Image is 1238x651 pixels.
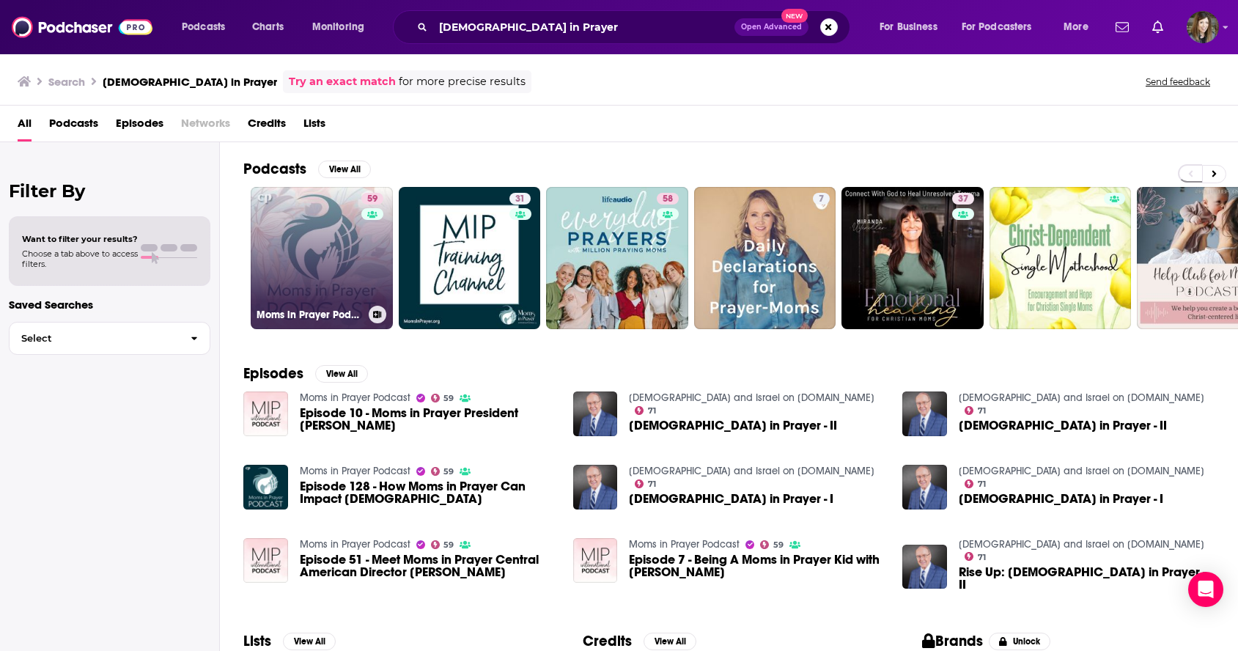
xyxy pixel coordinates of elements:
span: Monitoring [312,17,364,37]
span: More [1064,17,1088,37]
span: [DEMOGRAPHIC_DATA] in Prayer - II [629,419,837,432]
button: Select [9,322,210,355]
a: Lists [303,111,325,141]
a: Charts [243,15,292,39]
span: 71 [978,408,986,414]
a: Episode 51 - Meet Moms in Prayer Central American Director Diana DeFouler [243,538,288,583]
a: 37 [841,187,984,329]
span: 71 [648,408,656,414]
img: Episode 128 - How Moms in Prayer Can Impact Churches [243,465,288,510]
button: Send feedback [1141,76,1215,88]
a: Episode 128 - How Moms in Prayer Can Impact Churches [300,480,556,505]
h3: Search [48,75,85,89]
h2: Podcasts [243,160,306,178]
a: 31 [399,187,541,329]
h3: [DEMOGRAPHIC_DATA] in Prayer [103,75,277,89]
span: 59 [773,542,784,548]
a: Moms in Prayer - II [959,419,1167,432]
h2: Filter By [9,180,210,202]
span: 59 [443,395,454,402]
div: Open Intercom Messenger [1188,572,1223,607]
a: Try an exact match [289,73,396,90]
a: Moms in Prayer - I [959,493,1163,505]
a: 58 [657,193,679,205]
a: Episode 10 - Moms in Prayer President Sally Burke [300,407,556,432]
a: 71 [965,406,986,415]
a: 71 [635,479,656,488]
img: Podchaser - Follow, Share and Rate Podcasts [12,13,152,41]
span: Episode 7 - Being A Moms in Prayer Kid with [PERSON_NAME] [629,553,885,578]
img: Moms in Prayer - II [902,391,947,436]
span: 71 [978,554,986,561]
img: Moms in Prayer - I [573,465,618,510]
a: Episode 51 - Meet Moms in Prayer Central American Director Diana DeFouler [300,553,556,578]
button: open menu [302,15,383,39]
a: Episodes [116,111,163,141]
h2: Episodes [243,364,303,383]
a: 31 [509,193,531,205]
a: Show notifications dropdown [1146,15,1169,40]
button: open menu [952,15,1053,39]
a: PodcastsView All [243,160,371,178]
a: Holy Scriptures and Israel on Oneplace.com [959,538,1204,551]
a: Holy Scriptures and Israel on Oneplace.com [629,391,874,404]
a: Moms in Prayer Podcast [300,391,410,404]
span: Episode 128 - How Moms in Prayer Can Impact [DEMOGRAPHIC_DATA] [300,480,556,505]
span: 31 [515,192,525,207]
span: 71 [978,481,986,488]
h2: Lists [243,632,271,650]
span: 37 [958,192,968,207]
a: Show notifications dropdown [1110,15,1135,40]
a: Moms in Prayer - II [629,419,837,432]
a: 7 [694,187,836,329]
button: open menu [172,15,244,39]
span: For Business [880,17,937,37]
span: For Podcasters [962,17,1032,37]
span: 59 [443,542,454,548]
p: Saved Searches [9,298,210,312]
a: Moms in Prayer Podcast [300,465,410,477]
button: View All [644,633,696,650]
a: 59 [431,467,454,476]
img: User Profile [1187,11,1219,43]
button: open menu [869,15,956,39]
span: Logged in as ElizabethHawkins [1187,11,1219,43]
button: Show profile menu [1187,11,1219,43]
span: Episode 51 - Meet Moms in Prayer Central American Director [PERSON_NAME] [300,553,556,578]
button: Open AdvancedNew [734,18,808,36]
a: Credits [248,111,286,141]
a: Moms in Prayer - II [573,391,618,436]
a: Holy Scriptures and Israel on Oneplace.com [959,391,1204,404]
img: Rise Up: Moms in Prayer - II [902,545,947,589]
a: 59 [431,394,454,402]
a: 71 [635,406,656,415]
a: 59 [760,540,784,549]
span: Podcasts [182,17,225,37]
img: Episode 10 - Moms in Prayer President Sally Burke [243,391,288,436]
span: 59 [443,468,454,475]
button: View All [318,161,371,178]
span: [DEMOGRAPHIC_DATA] in Prayer - II [959,419,1167,432]
a: ListsView All [243,632,336,650]
span: New [781,9,808,23]
a: 59Moms in Prayer Podcast [251,187,393,329]
a: Rise Up: Moms in Prayer - II [959,566,1215,591]
a: 71 [965,479,986,488]
button: View All [315,365,368,383]
span: 7 [819,192,824,207]
a: CreditsView All [583,632,696,650]
a: 59 [431,540,454,549]
a: 37 [952,193,974,205]
a: Holy Scriptures and Israel on Oneplace.com [959,465,1204,477]
span: [DEMOGRAPHIC_DATA] in Prayer - I [959,493,1163,505]
a: Moms in Prayer - I [629,493,833,505]
a: All [18,111,32,141]
a: Episode 7 - Being A Moms in Prayer Kid with Ben VanderKodde [573,538,618,583]
a: Moms in Prayer - I [902,465,947,510]
span: 59 [367,192,377,207]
